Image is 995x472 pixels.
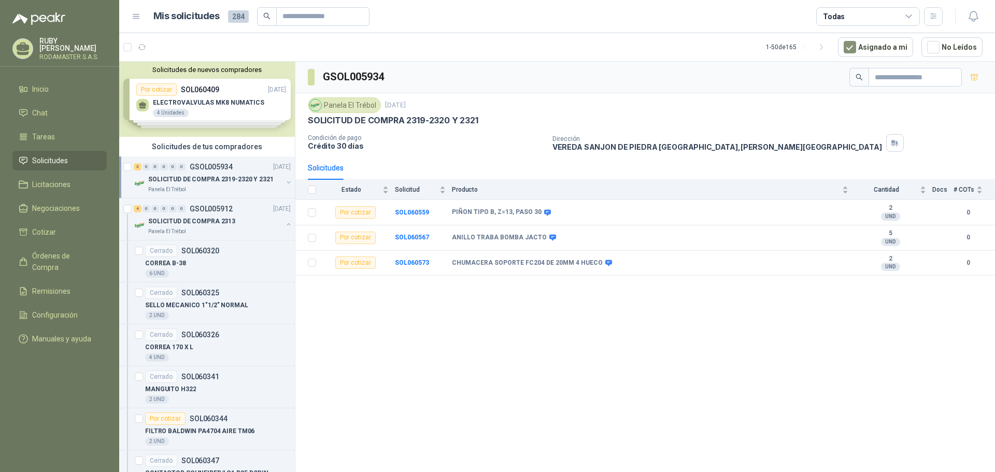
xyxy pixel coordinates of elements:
a: Cotizar [12,222,107,242]
p: GSOL005912 [190,205,233,212]
p: Condición de pago [308,134,544,141]
p: SOLICITUD DE COMPRA 2313 [148,217,235,226]
p: VEREDA SANJON DE PIEDRA [GEOGRAPHIC_DATA] , [PERSON_NAME][GEOGRAPHIC_DATA] [552,142,882,151]
button: Asignado a mi [838,37,913,57]
div: 0 [178,205,186,212]
p: SOL060320 [181,247,219,254]
span: Cotizar [32,226,56,238]
div: Cerrado [145,245,177,257]
p: SELLO MECANICO 1"1/2" NORMAL [145,301,248,310]
b: 2 [855,255,926,263]
p: SOL060347 [181,457,219,464]
div: Cerrado [145,328,177,341]
a: SOL060573 [395,259,429,266]
a: CerradoSOL060320CORREA B-386 UND [119,240,295,282]
span: Negociaciones [32,203,80,214]
a: CerradoSOL060326CORREA 170 X L4 UND [119,324,295,366]
div: Cerrado [145,287,177,299]
p: [DATE] [273,162,291,172]
div: Solicitudes de tus compradores [119,137,295,156]
th: Cantidad [855,180,932,200]
div: 0 [169,205,177,212]
th: Docs [932,180,954,200]
p: RUBY [PERSON_NAME] [39,37,107,52]
p: SOLICITUD DE COMPRA 2319-2320 Y 2321 [148,175,274,184]
a: SOL060567 [395,234,429,241]
p: FILTRO BALDWIN PA4704 AIRE TM06 [145,426,254,436]
span: Chat [32,107,48,119]
span: Tareas [32,131,55,142]
a: 4 0 0 0 0 0 GSOL005912[DATE] Company LogoSOLICITUD DE COMPRA 2313Panela El Trébol [134,203,293,236]
span: Producto [452,186,840,193]
button: No Leídos [921,37,983,57]
div: Solicitudes [308,162,344,174]
b: CHUMACERA SOPORTE FC204 DE 20MM 4 HUECO [452,259,603,267]
b: PIÑON TIPO B, Z=13, PASO 30 [452,208,542,217]
img: Company Logo [310,99,321,111]
span: Licitaciones [32,179,70,190]
a: Chat [12,103,107,123]
div: 3 [134,163,141,170]
div: UND [881,263,900,271]
div: 0 [178,163,186,170]
div: 2 UND [145,311,169,320]
div: 2 UND [145,395,169,404]
a: Tareas [12,127,107,147]
p: MANGUITO H322 [145,384,196,394]
span: Cantidad [855,186,918,193]
p: Panela El Trébol [148,185,186,194]
span: Estado [322,186,380,193]
p: SOL060344 [190,415,228,422]
a: SOL060559 [395,209,429,216]
span: search [856,74,863,81]
p: SOL060326 [181,331,219,338]
b: 0 [954,258,983,268]
div: Cerrado [145,454,177,467]
th: Solicitud [395,180,452,200]
p: SOLICITUD DE COMPRA 2319-2320 Y 2321 [308,115,478,126]
a: 3 0 0 0 0 0 GSOL005934[DATE] Company LogoSOLICITUD DE COMPRA 2319-2320 Y 2321Panela El Trébol [134,161,293,194]
p: Crédito 30 días [308,141,544,150]
div: 2 UND [145,437,169,446]
b: 0 [954,208,983,218]
b: 2 [855,204,926,212]
p: Panela El Trébol [148,227,186,236]
span: Configuración [32,309,78,321]
div: 0 [151,163,159,170]
p: GSOL005934 [190,163,233,170]
th: # COTs [954,180,995,200]
div: Por cotizar [335,256,376,269]
p: SOL060325 [181,289,219,296]
a: Inicio [12,79,107,99]
img: Logo peakr [12,12,65,25]
div: Todas [823,11,845,22]
b: 5 [855,230,926,238]
div: Solicitudes de nuevos compradoresPor cotizarSOL060409[DATE] ELECTROVALVULAS MK8 NUMATICS4 Unidade... [119,62,295,137]
p: [DATE] [385,101,406,110]
a: Configuración [12,305,107,325]
div: 4 UND [145,353,169,362]
div: 0 [169,163,177,170]
p: CORREA 170 X L [145,342,193,352]
div: 0 [143,205,150,212]
p: SOL060341 [181,373,219,380]
a: Manuales y ayuda [12,329,107,349]
b: 0 [954,233,983,242]
div: 0 [143,163,150,170]
div: Panela El Trébol [308,97,381,113]
span: 284 [228,10,249,23]
span: Órdenes de Compra [32,250,97,273]
a: Negociaciones [12,198,107,218]
a: Por cotizarSOL060344FILTRO BALDWIN PA4704 AIRE TM062 UND [119,408,295,450]
span: Manuales y ayuda [32,333,91,345]
div: UND [881,212,900,221]
p: [DATE] [273,204,291,214]
div: UND [881,238,900,246]
h1: Mis solicitudes [153,9,220,24]
div: Por cotizar [145,412,186,425]
span: Remisiones [32,285,70,297]
a: Órdenes de Compra [12,246,107,277]
div: 0 [160,205,168,212]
